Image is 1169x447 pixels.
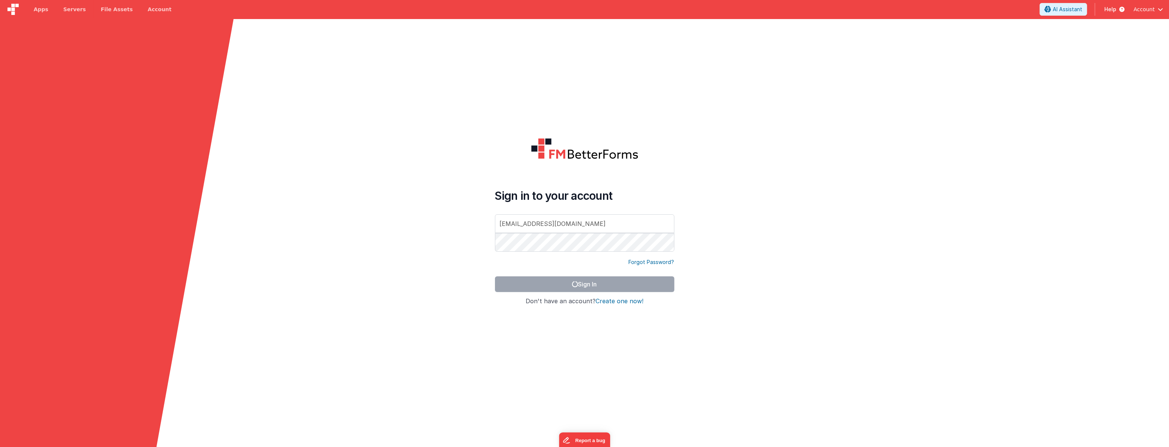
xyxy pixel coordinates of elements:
[34,6,48,13] span: Apps
[1133,6,1163,13] button: Account
[629,258,674,266] a: Forgot Password?
[1040,3,1087,16] button: AI Assistant
[1133,6,1155,13] span: Account
[495,189,674,202] h4: Sign in to your account
[1104,6,1116,13] span: Help
[495,214,674,233] input: Email Address
[596,298,643,305] button: Create one now!
[495,276,674,292] button: Sign In
[495,298,674,305] h4: Don't have an account?
[1053,6,1082,13] span: AI Assistant
[63,6,86,13] span: Servers
[101,6,133,13] span: File Assets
